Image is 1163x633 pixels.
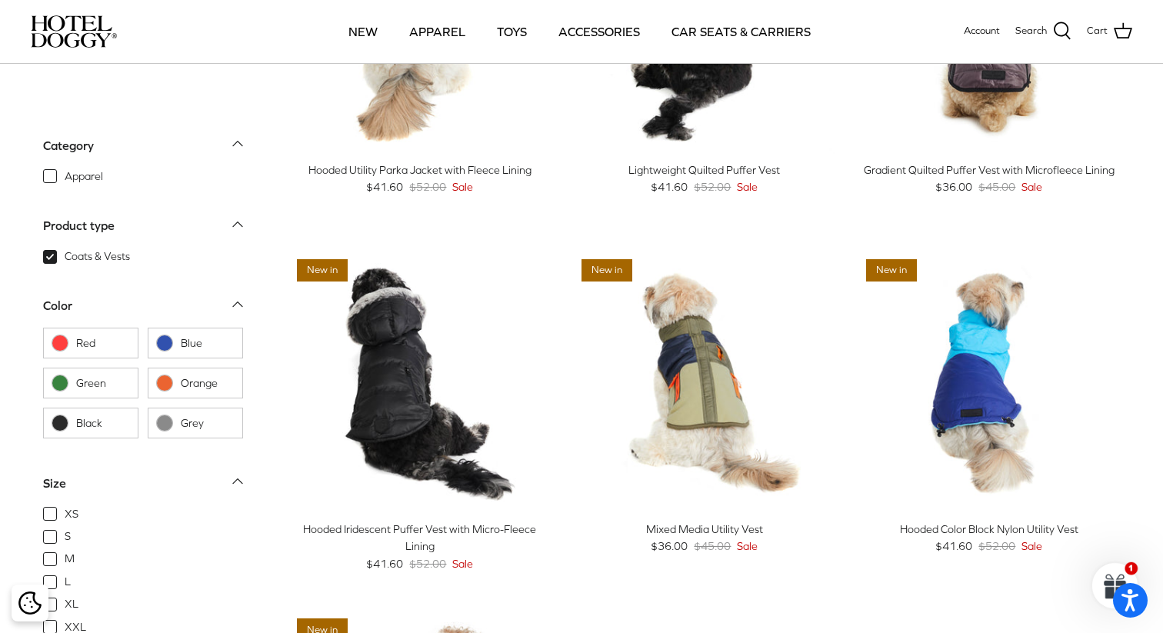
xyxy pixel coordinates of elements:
[574,252,835,513] a: Mixed Media Utility Vest
[289,521,551,555] div: Hooded Iridescent Puffer Vest with Micro-Fleece Lining
[978,538,1015,555] span: $52.00
[65,506,78,521] span: XS
[289,162,551,178] div: Hooded Utility Parka Jacket with Fleece Lining
[228,5,930,58] div: Primary navigation
[289,252,551,513] a: Hooded Iridescent Puffer Vest with Micro-Fleece Lining
[76,375,130,391] span: Green
[1015,23,1047,39] span: Search
[335,5,392,58] a: NEW
[16,590,43,617] button: Cookie policy
[65,574,71,589] span: L
[31,15,117,48] img: hoteldoggycom
[43,471,243,505] a: Size
[574,521,835,555] a: Mixed Media Utility Vest $36.00 $45.00 Sale
[866,259,917,282] span: New in
[43,296,72,316] div: Color
[181,415,235,431] span: Grey
[858,162,1120,178] div: Gradient Quilted Puffer Vest with Microfleece Lining
[289,521,551,572] a: Hooded Iridescent Puffer Vest with Micro-Fleece Lining $41.60 $52.00 Sale
[409,555,446,572] span: $52.00
[858,252,1120,513] a: Hooded Color Block Nylon Utility Vest
[1021,538,1042,555] span: Sale
[409,178,446,195] span: $52.00
[76,415,130,431] span: Black
[651,178,688,195] span: $41.60
[289,162,551,196] a: Hooded Utility Parka Jacket with Fleece Lining $41.60 $52.00 Sale
[651,538,688,555] span: $36.00
[964,23,1000,39] a: Account
[43,135,94,155] div: Category
[483,5,541,58] a: TOYS
[694,178,731,195] span: $52.00
[574,521,835,538] div: Mixed Media Utility Vest
[581,259,632,282] span: New in
[43,215,115,235] div: Product type
[65,529,71,545] span: S
[1087,22,1132,42] a: Cart
[297,259,348,282] span: New in
[43,213,243,248] a: Product type
[12,585,48,621] div: Cookie policy
[858,162,1120,196] a: Gradient Quilted Puffer Vest with Microfleece Lining $36.00 $45.00 Sale
[935,538,972,555] span: $41.60
[574,162,835,178] div: Lightweight Quilted Puffer Vest
[366,178,403,195] span: $41.60
[858,521,1120,538] div: Hooded Color Block Nylon Utility Vest
[452,555,473,572] span: Sale
[858,521,1120,555] a: Hooded Color Block Nylon Utility Vest $41.60 $52.00 Sale
[181,335,235,351] span: Blue
[366,555,403,572] span: $41.60
[694,538,731,555] span: $45.00
[545,5,654,58] a: ACCESSORIES
[1087,23,1108,39] span: Cart
[978,178,1015,195] span: $45.00
[65,551,75,567] span: M
[737,538,758,555] span: Sale
[65,597,78,612] span: XL
[65,168,103,184] span: Apparel
[1021,178,1042,195] span: Sale
[964,25,1000,36] span: Account
[452,178,473,195] span: Sale
[43,293,243,328] a: Color
[76,335,130,351] span: Red
[43,473,66,493] div: Size
[181,375,235,391] span: Orange
[18,591,42,615] img: Cookie policy
[935,178,972,195] span: $36.00
[65,248,130,264] span: Coats & Vests
[737,178,758,195] span: Sale
[43,133,243,168] a: Category
[574,162,835,196] a: Lightweight Quilted Puffer Vest $41.60 $52.00 Sale
[1015,22,1071,42] a: Search
[658,5,825,58] a: CAR SEATS & CARRIERS
[395,5,479,58] a: APPAREL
